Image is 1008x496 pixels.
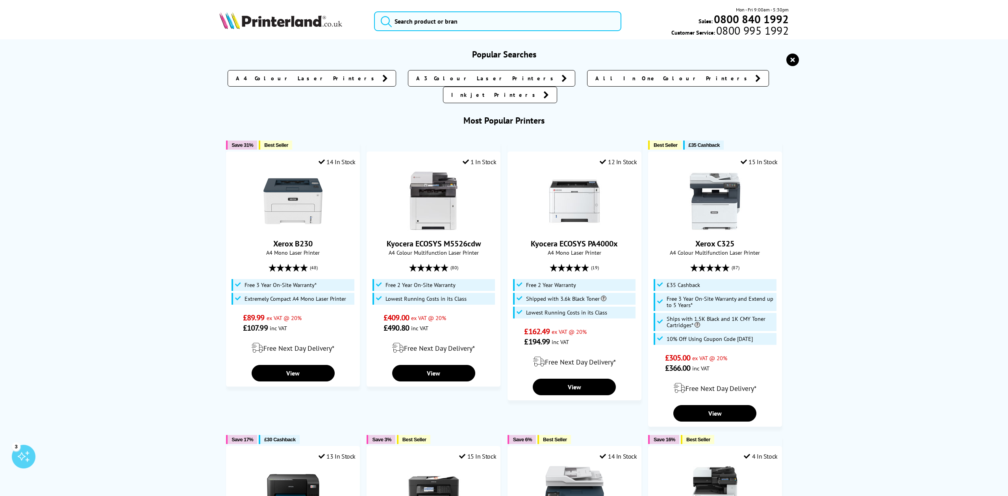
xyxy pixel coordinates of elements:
[219,49,789,60] h3: Popular Searches
[252,365,335,381] a: View
[695,239,734,249] a: Xerox C325
[459,452,496,460] div: 15 In Stock
[692,354,727,362] span: ex VAT @ 20%
[267,314,302,322] span: ex VAT @ 20%
[463,158,497,166] div: 1 In Stock
[545,224,604,232] a: Kyocera ECOSYS PA4000x
[526,282,576,288] span: Free 2 Year Warranty
[371,249,496,256] span: A4 Colour Multifunction Laser Printer
[310,260,318,275] span: (48)
[714,12,789,26] b: 0800 840 1992
[692,365,710,372] span: inc VAT
[226,141,257,150] button: Save 31%
[397,435,430,444] button: Best Seller
[686,172,745,231] img: Xerox C325
[319,158,356,166] div: 14 In Stock
[713,15,789,23] a: 0800 840 1992
[689,142,720,148] span: £35 Cashback
[402,437,426,442] span: Best Seller
[654,142,678,148] span: Best Seller
[219,115,789,126] h3: Most Popular Printers
[259,435,299,444] button: £30 Cashback
[230,249,356,256] span: A4 Mono Laser Printer
[699,17,713,25] span: Sales:
[744,452,778,460] div: 4 In Stock
[243,323,268,333] span: £107.99
[384,313,409,323] span: £409.00
[384,323,409,333] span: £490.80
[264,437,295,442] span: £30 Cashback
[392,365,475,381] a: View
[513,437,532,442] span: Save 6%
[681,435,714,444] button: Best Seller
[652,249,778,256] span: A4 Colour Multifunction Laser Printer
[367,435,395,444] button: Save 3%
[595,74,751,82] span: All In One Colour Printers
[385,296,467,302] span: Lowest Running Costs in its Class
[537,435,571,444] button: Best Seller
[408,70,575,87] a: A3 Colour Laser Printers
[245,282,317,288] span: Free 3 Year On-Site Warranty*
[600,452,637,460] div: 14 In Stock
[524,337,550,347] span: £194.99
[259,141,292,150] button: Best Seller
[219,12,365,31] a: Printerland Logo
[667,316,775,328] span: Ships with 1.5K Black and 1K CMY Toner Cartridges*
[715,27,789,34] span: 0800 995 1992
[319,452,356,460] div: 13 In Stock
[512,249,637,256] span: A4 Mono Laser Printer
[686,437,710,442] span: Best Seller
[512,351,637,373] div: modal_delivery
[587,70,769,87] a: All In One Colour Printers
[245,296,346,302] span: Extremely Compact A4 Mono Laser Printer
[543,437,567,442] span: Best Seller
[228,70,396,87] a: A4 Colour Laser Printers
[226,435,257,444] button: Save 17%
[416,74,558,82] span: A3 Colour Laser Printers
[411,314,446,322] span: ex VAT @ 20%
[671,27,789,36] span: Customer Service:
[230,337,356,359] div: modal_delivery
[600,158,637,166] div: 12 In Stock
[552,338,569,346] span: inc VAT
[371,337,496,359] div: modal_delivery
[264,142,288,148] span: Best Seller
[263,224,322,232] a: Xerox B230
[686,224,745,232] a: Xerox C325
[545,172,604,231] img: Kyocera ECOSYS PA4000x
[387,239,481,249] a: Kyocera ECOSYS M5526cdw
[372,437,391,442] span: Save 3%
[404,224,463,232] a: Kyocera ECOSYS M5526cdw
[508,435,536,444] button: Save 6%
[443,87,557,103] a: Inkjet Printers
[652,377,778,399] div: modal_delivery
[648,141,682,150] button: Best Seller
[552,328,587,335] span: ex VAT @ 20%
[665,363,691,373] span: £366.00
[243,313,265,323] span: £89.99
[667,282,700,288] span: £35 Cashback
[526,296,606,302] span: Shipped with 3.6k Black Toner
[665,353,691,363] span: £305.00
[263,172,322,231] img: Xerox B230
[236,74,378,82] span: A4 Colour Laser Printers
[667,296,775,308] span: Free 3 Year On-Site Warranty and Extend up to 5 Years*
[219,12,342,29] img: Printerland Logo
[533,379,616,395] a: View
[741,158,778,166] div: 15 In Stock
[374,11,621,31] input: Search product or bran
[450,260,458,275] span: (80)
[273,239,313,249] a: Xerox B230
[667,336,753,342] span: 10% Off Using Coupon Code [DATE]
[232,142,253,148] span: Save 31%
[404,172,463,231] img: Kyocera ECOSYS M5526cdw
[411,324,428,332] span: inc VAT
[673,405,756,422] a: View
[526,309,607,316] span: Lowest Running Costs in its Class
[524,326,550,337] span: £162.49
[648,435,679,444] button: Save 16%
[385,282,456,288] span: Free 2 Year On-Site Warranty
[591,260,599,275] span: (19)
[232,437,253,442] span: Save 17%
[270,324,287,332] span: inc VAT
